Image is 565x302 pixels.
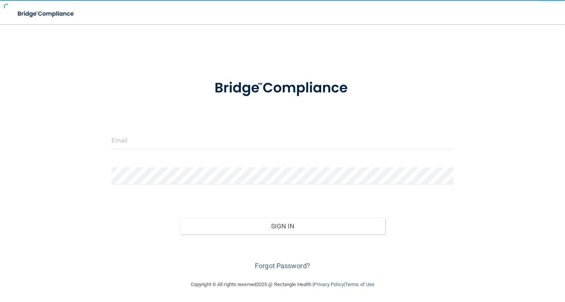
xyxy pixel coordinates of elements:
a: Forgot Password? [255,262,310,270]
a: Privacy Policy [314,282,344,287]
img: bridge_compliance_login_screen.278c3ca4.svg [200,70,365,107]
input: Email [111,132,454,149]
a: Terms of Use [345,282,374,287]
button: Sign In [180,218,385,234]
img: bridge_compliance_login_screen.278c3ca4.svg [11,6,81,22]
div: Copyright © All rights reserved 2025 @ Rectangle Health | | [144,272,421,297]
